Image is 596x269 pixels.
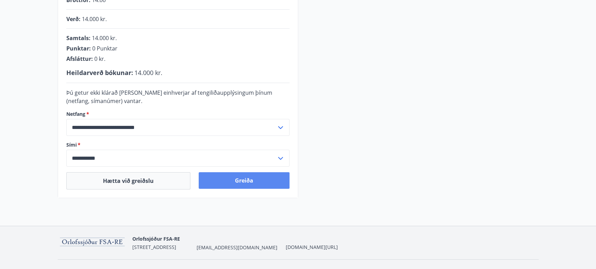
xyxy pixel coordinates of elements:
span: 14.000 kr. [92,34,117,42]
span: 0 Punktar [92,45,117,52]
span: 14.000 kr. [134,68,162,77]
span: Afsláttur : [66,55,93,63]
span: Samtals : [66,34,91,42]
span: 14.000 kr. [82,15,107,23]
span: Þú getur ekki klárað [PERSON_NAME] einhverjar af tengiliðaupplýsingum þínum (netfang, símanúmer) ... [66,89,272,105]
span: Punktar : [66,45,91,52]
label: Netfang [66,111,290,118]
span: [STREET_ADDRESS] [132,244,176,250]
span: Orlofssjóður FSA-RE [132,235,180,242]
button: Hætta við greiðslu [66,172,190,189]
span: 0 kr. [94,55,105,63]
a: [DOMAIN_NAME][URL] [286,244,338,250]
span: Heildarverð bókunar : [66,68,133,77]
label: Sími [66,141,290,148]
img: 9KYmDEypRXG94GXCPf4TxXoKKe9FJA8K7GHHUKiP.png [58,235,127,250]
span: Verð : [66,15,81,23]
span: [EMAIL_ADDRESS][DOMAIN_NAME] [197,244,277,251]
button: Greiða [199,172,290,189]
